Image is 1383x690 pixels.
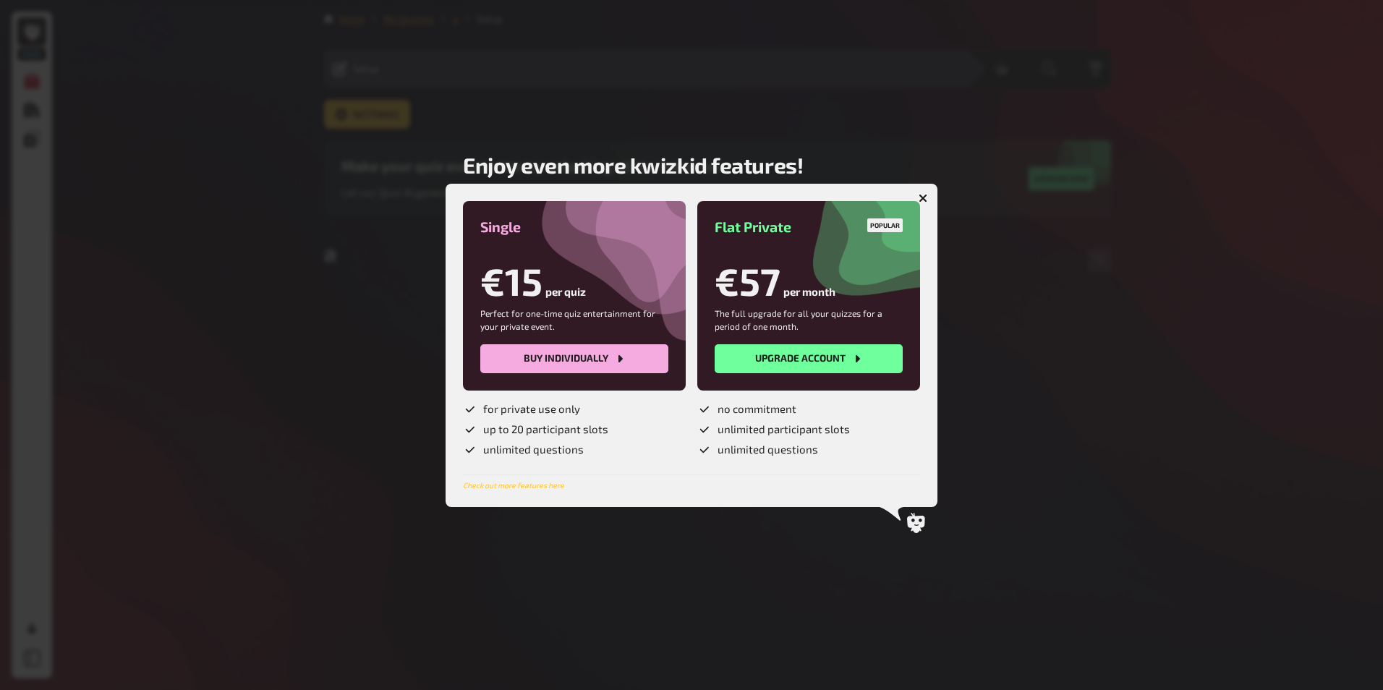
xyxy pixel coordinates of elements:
[718,402,796,417] span: no commitment
[783,285,835,304] span: per month
[545,285,586,304] span: per quiz
[480,344,668,373] button: Buy individually
[715,344,903,373] button: Upgrade account
[483,422,608,437] span: up to 20 participant slots
[715,218,903,235] h3: Flat Private
[483,443,584,457] span: unlimited questions
[480,218,668,235] h3: Single
[715,258,780,304] h1: €57
[463,481,564,490] a: Check out more features here
[867,218,903,232] div: Popular
[483,402,580,417] span: for private use only
[480,307,668,333] p: Perfect for one-time quiz entertainment for your private event.
[463,152,803,178] h2: Enjoy even more kwizkid features!
[715,307,903,333] p: The full upgrade for all your quizzes for a period of one month.
[718,422,850,437] span: unlimited participant slots
[480,258,542,304] h1: €15
[718,443,818,457] span: unlimited questions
